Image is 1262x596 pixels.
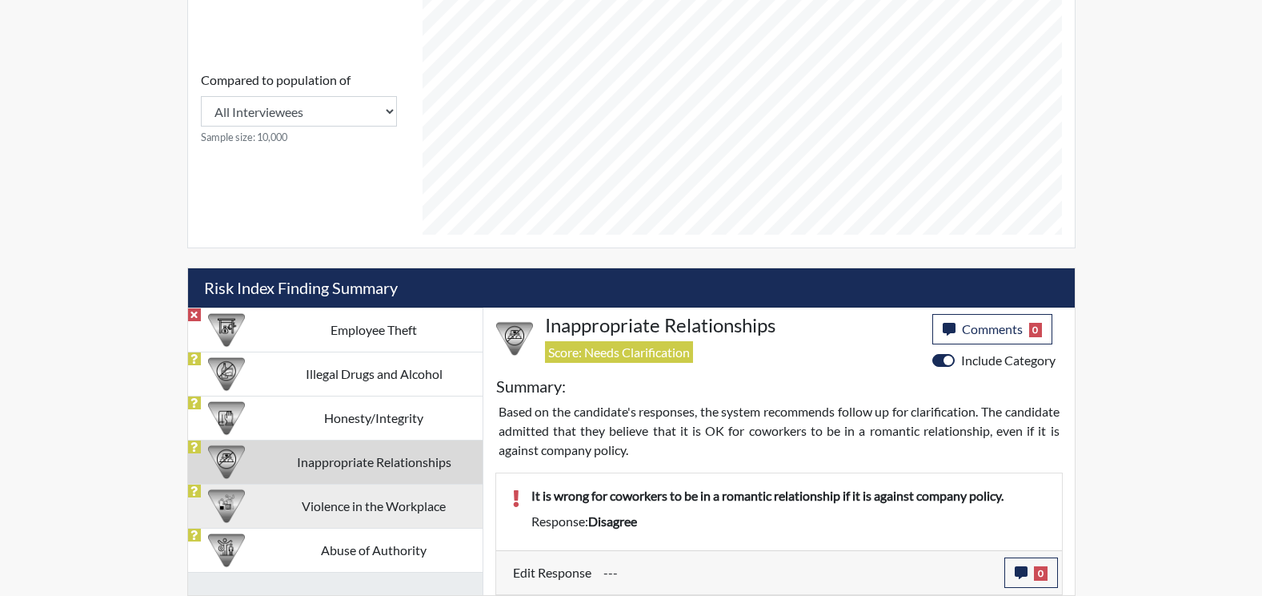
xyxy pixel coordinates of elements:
[266,440,483,484] td: Inappropriate Relationships
[208,444,245,481] img: CATEGORY%20ICON-14.139f8ef7.png
[531,486,1046,505] p: It is wrong for coworkers to be in a romantic relationship if it is against company policy.
[208,532,245,569] img: CATEGORY%20ICON-01.94e51fac.png
[591,558,1004,588] div: Update the test taker's response, the change might impact the score
[208,400,245,437] img: CATEGORY%20ICON-11.a5f294f4.png
[201,70,397,145] div: Consistency Score comparison among population
[496,320,533,357] img: CATEGORY%20ICON-14.139f8ef7.png
[266,528,483,572] td: Abuse of Authority
[201,130,397,145] small: Sample size: 10,000
[188,268,1075,308] h5: Risk Index Finding Summary
[1004,558,1058,588] button: 0
[266,308,483,352] td: Employee Theft
[496,377,566,396] h5: Summary:
[962,321,1023,336] span: Comments
[208,312,245,348] img: CATEGORY%20ICON-07.58b65e52.png
[1034,566,1048,581] span: 0
[588,513,637,529] span: disagree
[519,512,1058,531] div: Response:
[513,558,591,588] label: Edit Response
[266,396,483,440] td: Honesty/Integrity
[545,341,693,363] span: Score: Needs Clarification
[266,352,483,396] td: Illegal Drugs and Alcohol
[201,70,351,90] label: Compared to population of
[545,314,920,337] h4: Inappropriate Relationships
[208,488,245,525] img: CATEGORY%20ICON-26.eccbb84f.png
[208,356,245,393] img: CATEGORY%20ICON-12.0f6f1024.png
[266,484,483,528] td: Violence in the Workplace
[932,314,1053,344] button: Comments0
[1029,323,1043,337] span: 0
[499,402,1060,460] p: Based on the candidate's responses, the system recommends follow up for clarification. The candid...
[961,351,1056,370] label: Include Category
